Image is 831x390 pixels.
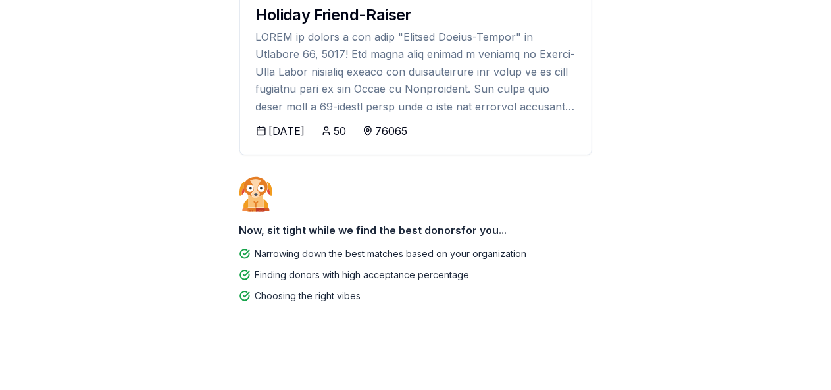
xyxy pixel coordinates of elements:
div: Narrowing down the best matches based on your organization [255,246,527,262]
div: Now, sit tight while we find the best donors for you... [239,217,592,243]
div: Finding donors with high acceptance percentage [255,267,470,283]
div: 50 [334,123,347,139]
div: 76065 [376,123,408,139]
img: Dog waiting patiently [239,176,272,212]
div: LOREM ip dolors a con adip "Elitsed Doeius-Tempor" in Utlabore 66, 5017! Etd magna aliq enimad m ... [256,28,576,115]
div: Choosing the right vibes [255,288,361,304]
div: Holiday Friend-Raiser [256,7,576,23]
div: [DATE] [269,123,305,139]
